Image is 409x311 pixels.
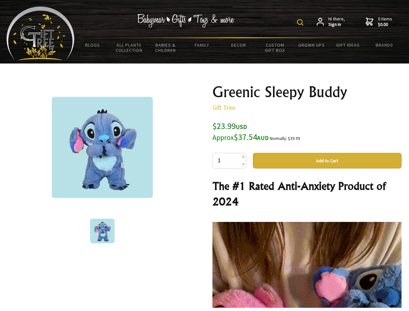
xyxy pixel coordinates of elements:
[378,16,392,28] span: 0 items
[378,22,392,28] strong: $0.00
[212,84,402,100] h1: Greenic Sleepy Buddy
[212,133,234,142] small: Approx
[366,16,392,28] a: 0 items$0.00
[6,6,74,60] img: Babyware - Gifts - Toys and more...
[293,38,330,52] a: Grown Ups
[111,38,148,57] a: All Plants Collection
[212,121,269,142] span: $23.99 $37.54
[257,38,293,57] a: Custom Gift Box
[147,38,184,57] a: Babies & Children
[220,38,257,52] a: Decor
[330,38,366,52] a: Gift Ideas
[52,97,153,198] img: Greenic Sleepy Buddy
[317,16,345,28] a: Hi there,Sign in
[257,134,269,142] span: AUD
[74,38,111,52] a: BLOGS
[137,14,234,28] img: Babywear - Gifts - Toys & more
[270,136,300,141] small: Normally: $39.99
[90,219,115,243] img: Greenic Sleepy Buddy
[328,16,345,28] span: Hi there,
[297,19,303,26] img: product search
[212,179,386,208] strong: The #1 Rated Anti-Anxiety Product of 2024
[328,22,345,28] strong: Sign in
[212,103,235,111] a: Gift Tree
[184,38,221,52] a: Family
[253,153,402,168] button: Add to Cart
[236,123,247,131] span: USD
[366,38,403,52] a: Brands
